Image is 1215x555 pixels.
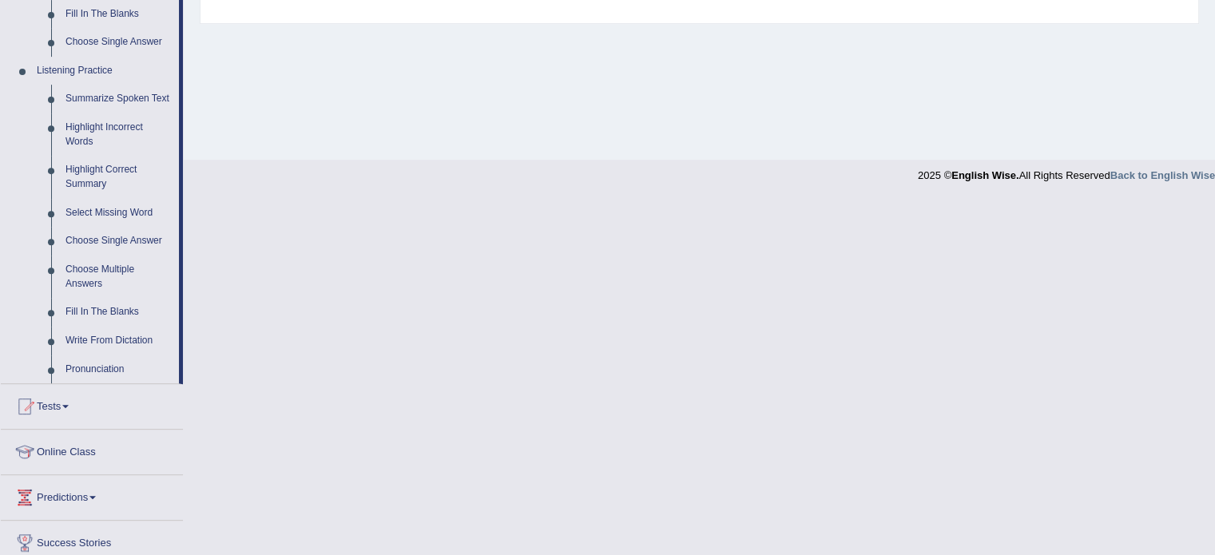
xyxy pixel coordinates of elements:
a: Online Class [1,430,183,470]
a: Select Missing Word [58,199,179,228]
a: Tests [1,384,183,424]
a: Pronunciation [58,355,179,384]
a: Back to English Wise [1110,169,1215,181]
a: Write From Dictation [58,327,179,355]
a: Choose Single Answer [58,28,179,57]
a: Highlight Correct Summary [58,156,179,198]
a: Choose Multiple Answers [58,256,179,298]
a: Choose Single Answer [58,227,179,256]
div: 2025 © All Rights Reserved [918,160,1215,183]
a: Listening Practice [30,57,179,85]
a: Summarize Spoken Text [58,85,179,113]
a: Fill In The Blanks [58,298,179,327]
strong: English Wise. [951,169,1018,181]
a: Predictions [1,475,183,515]
a: Highlight Incorrect Words [58,113,179,156]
